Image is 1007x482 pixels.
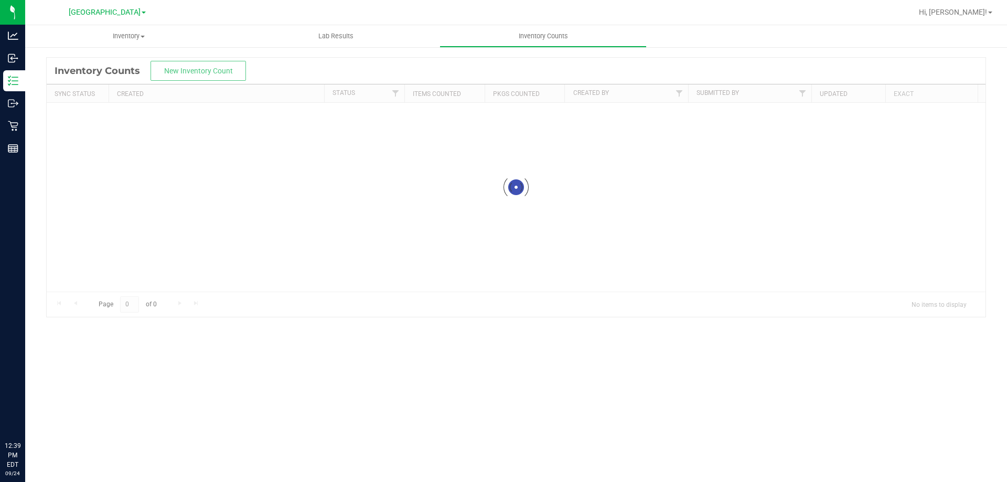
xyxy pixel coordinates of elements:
[8,98,18,109] inline-svg: Outbound
[8,30,18,41] inline-svg: Analytics
[8,121,18,131] inline-svg: Retail
[8,143,18,154] inline-svg: Reports
[25,25,232,47] a: Inventory
[8,53,18,63] inline-svg: Inbound
[232,25,440,47] a: Lab Results
[8,76,18,86] inline-svg: Inventory
[919,8,987,16] span: Hi, [PERSON_NAME]!
[440,25,647,47] a: Inventory Counts
[10,398,42,430] iframe: Resource center
[69,8,141,17] span: [GEOGRAPHIC_DATA]
[505,31,582,41] span: Inventory Counts
[5,441,20,469] p: 12:39 PM EDT
[25,31,232,41] span: Inventory
[304,31,368,41] span: Lab Results
[5,469,20,477] p: 09/24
